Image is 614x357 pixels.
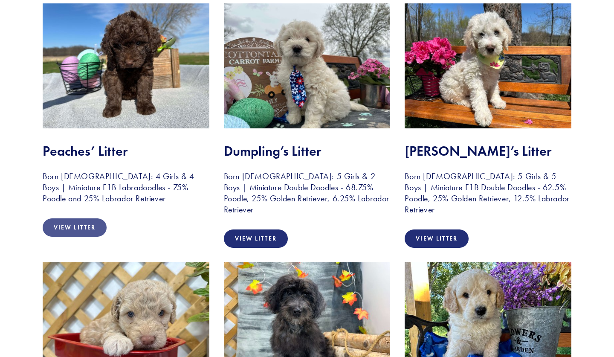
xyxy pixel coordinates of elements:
[224,143,391,159] h2: Dumpling’s Litter
[405,143,571,159] h2: [PERSON_NAME]’s Litter
[43,171,209,204] h3: Born [DEMOGRAPHIC_DATA]: 4 Girls & 4 Boys | Miniature F1B Labradoodles - 75% Poodle and 25% Labra...
[224,171,391,215] h3: Born [DEMOGRAPHIC_DATA]: 5 Girls & 2 Boys | Miniature Double Doodles - 68.75% Poodle, 25% Golden ...
[43,218,107,237] a: View Litter
[405,229,469,248] a: View Litter
[43,143,209,159] h2: Peaches’ Litter
[224,229,288,248] a: View Litter
[405,171,571,215] h3: Born [DEMOGRAPHIC_DATA]: 5 Girls & 5 Boys | Miniature F1B Double Doodles - 62.5% Poodle, 25% Gold...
